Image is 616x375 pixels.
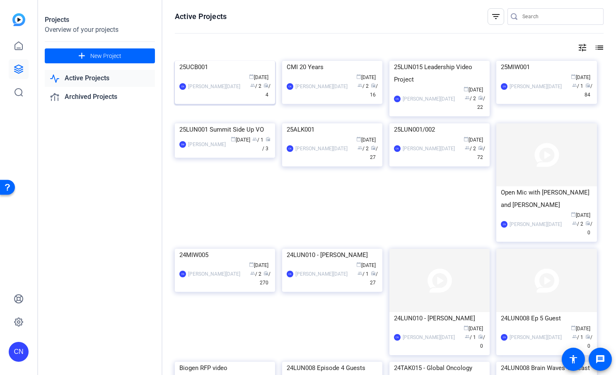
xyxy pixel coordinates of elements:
span: / 0 [478,334,485,349]
div: 25LUN015 Leadership Video Project [394,61,485,86]
span: / 1 [358,271,369,277]
span: calendar_today [571,74,576,79]
div: 24LUN008 Ep 5 Guest [501,312,592,325]
button: New Project [45,48,155,63]
span: / 4 [263,83,271,98]
span: calendar_today [356,74,361,79]
mat-icon: tune [577,43,587,53]
span: radio [585,221,590,226]
span: group [250,83,255,88]
span: radio [371,271,376,276]
span: / 3 [262,137,271,151]
span: calendar_today [571,212,576,217]
div: 24MIW005 [179,249,271,261]
mat-icon: filter_list [491,12,501,22]
span: / 0 [585,334,592,349]
div: [PERSON_NAME][DATE] [188,270,240,278]
div: [PERSON_NAME][DATE] [295,144,348,153]
span: radio [478,95,483,100]
span: [DATE] [249,262,268,268]
div: CN [287,83,293,90]
span: / 27 [370,146,378,160]
span: / 1 [465,334,476,340]
span: calendar_today [249,74,254,79]
span: group [572,334,577,339]
span: / 2 [465,96,476,101]
span: group [358,83,362,88]
span: group [250,271,255,276]
div: CN [394,145,401,152]
div: [PERSON_NAME][DATE] [295,270,348,278]
span: [DATE] [464,87,483,93]
span: radio [263,83,268,88]
span: radio [371,145,376,150]
span: [DATE] [356,75,376,80]
span: [DATE] [231,137,250,143]
span: New Project [90,52,121,60]
span: / 84 [585,83,592,98]
span: calendar_today [231,137,236,142]
span: group [358,271,362,276]
span: [DATE] [571,75,590,80]
div: CN [501,221,507,228]
span: / 22 [477,96,485,110]
span: / 2 [250,83,261,89]
mat-icon: add [77,51,87,61]
div: 24LUN008 Brain Waves Vodcast [501,362,592,374]
span: calendar_today [464,325,469,330]
span: group [572,221,577,226]
div: CN [9,342,29,362]
span: radio [266,137,271,142]
a: Archived Projects [45,89,155,106]
span: calendar_today [571,325,576,330]
span: [DATE] [464,326,483,332]
div: CN [501,83,507,90]
div: [PERSON_NAME][DATE] [510,82,562,91]
span: radio [478,145,483,150]
div: CN [501,334,507,341]
span: calendar_today [356,137,361,142]
div: CMI 20 Years [287,61,378,73]
span: group [252,137,257,142]
div: CN [179,83,186,90]
div: [PERSON_NAME][DATE] [510,333,562,341]
div: CN [179,271,186,277]
span: radio [478,334,483,339]
mat-icon: list [594,43,604,53]
span: calendar_today [464,137,469,142]
div: [PERSON_NAME][DATE] [403,333,455,341]
div: Projects [45,15,155,25]
span: calendar_today [249,262,254,267]
div: 24LUN010 - [PERSON_NAME] [394,312,485,325]
div: CN [394,334,401,341]
span: radio [371,83,376,88]
div: CN [287,271,293,277]
span: / 2 [358,146,369,151]
span: group [465,334,470,339]
span: group [572,83,577,88]
span: / 0 [585,221,592,236]
span: / 2 [572,221,583,227]
span: [DATE] [571,326,590,332]
div: 25UCB001 [179,61,271,73]
div: 24LUN008 Episode 4 Guests [287,362,378,374]
div: 25ALK001 [287,123,378,136]
span: / 1 [572,83,583,89]
span: / 27 [370,271,378,286]
span: radio [263,271,268,276]
div: SW [179,141,186,148]
div: [PERSON_NAME][DATE] [403,144,455,153]
span: / 2 [465,146,476,151]
mat-icon: message [595,354,605,364]
div: 25LUN001 Summit Side Up VO [179,123,271,136]
div: 24LUN010 - [PERSON_NAME] [287,249,378,261]
mat-icon: accessibility [568,354,578,364]
div: [PERSON_NAME][DATE] [403,95,455,103]
h1: Active Projects [175,12,227,22]
span: [DATE] [356,137,376,143]
span: / 2 [358,83,369,89]
div: [PERSON_NAME][DATE] [510,220,562,228]
div: [PERSON_NAME][DATE] [188,82,240,91]
span: radio [585,334,590,339]
div: Biogen RFP video [179,362,271,374]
